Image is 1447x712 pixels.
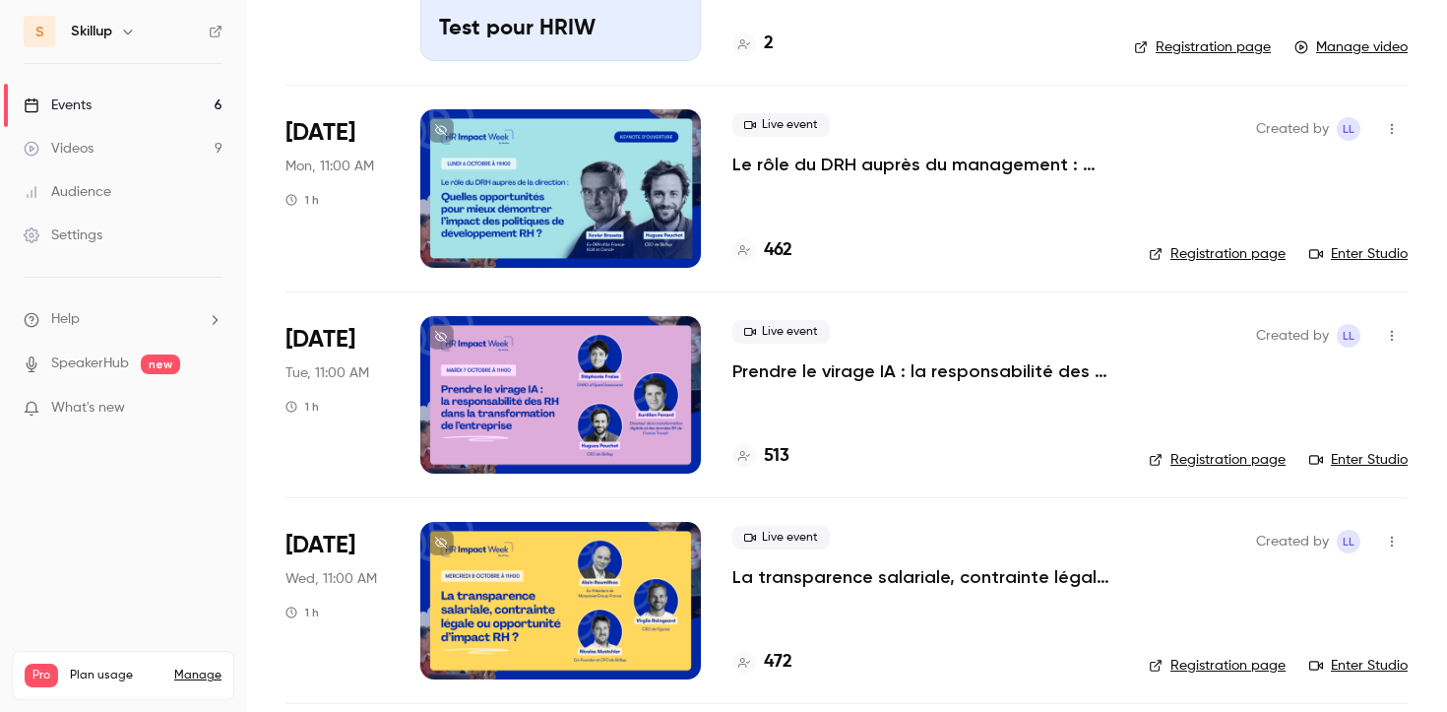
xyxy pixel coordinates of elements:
div: plus que quelques semaines :~) [31,76,254,96]
div: Hello [PERSON_NAME],J'espère que tu vas bien.J'ai deux questions :- dans les emails reminder de l... [71,150,378,396]
h4: 2 [764,31,774,57]
textarea: Envoyer un message... [17,583,377,616]
span: Tue, 11:00 AM [285,363,369,383]
span: Created by [1256,117,1329,141]
a: 2 [732,31,774,57]
a: Enter Studio [1309,656,1408,676]
a: 462 [732,237,792,264]
button: go back [13,12,50,49]
h4: 513 [764,443,789,470]
span: Created by [1256,324,1329,348]
button: Start recording [125,624,141,640]
span: S [35,22,44,42]
button: Accueil [308,12,346,49]
h4: 462 [764,237,792,264]
span: Help [51,309,80,330]
span: Louise Le Guillou [1337,530,1360,553]
div: 1 h [285,192,319,208]
div: Oct 7 Tue, 11:00 AM (Europe/Paris) [285,316,389,474]
span: What's new [51,398,125,419]
div: Videos [24,139,94,159]
img: Profile image for Maxim [56,15,88,46]
div: [DATE] [16,123,378,150]
span: LL [1343,324,1354,348]
p: Actif au cours des 15 dernières minutes [95,23,302,53]
li: help-dropdown-opener [24,309,222,330]
div: Events [24,96,92,115]
div: Hello [PERSON_NAME] !Yes bien sûr, le lien dans les emails renvoie directement à la page d'attent... [16,411,323,550]
button: Sélectionneur de fichier gif [94,624,109,640]
div: user dit… [16,150,378,412]
span: [DATE] [285,530,355,561]
span: Louise Le Guillou [1337,324,1360,348]
div: Maxim dit… [16,64,378,123]
span: Louise Le Guillou [1337,117,1360,141]
li: Yes bien sûr, le lien dans les emails renvoie directement à la page d'attente du live donc ils n'... [46,442,307,515]
a: Registration page [1149,656,1286,676]
div: Settings [24,226,102,245]
div: 1 h [285,399,319,415]
a: La transparence salariale, contrainte légale ou opportunité d’impact RH ? [732,565,1117,589]
div: Audience [24,182,111,202]
h4: 472 [764,649,792,676]
button: Sélectionneur d’emoji [62,624,78,640]
span: Mon, 11:00 AM [285,157,374,176]
iframe: Noticeable Trigger [199,400,222,418]
div: 1 h [285,605,319,620]
span: Plan usage [70,668,162,683]
div: Maxim • Il y a 2h [31,554,134,566]
p: Test pour HRIW [439,17,682,42]
span: LL [1343,530,1354,553]
div: Oct 8 Wed, 11:00 AM (Europe/Paris) [285,522,389,680]
a: Registration page [1149,450,1286,470]
span: Created by [1256,530,1329,553]
a: Enter Studio [1309,244,1408,264]
a: Prendre le virage IA : la responsabilité des RH dans la transformation de l'entreprise [732,359,1117,383]
h6: Skillup [71,22,112,41]
div: Merci :) [87,364,362,384]
a: Manage video [1294,37,1408,57]
button: Envoyer un message… [338,616,369,648]
a: Manage [174,668,221,683]
span: Live event [732,526,830,550]
h1: Maxim [95,8,147,23]
span: [DATE] [285,117,355,149]
a: Enter Studio [1309,450,1408,470]
a: Registration page [1149,244,1286,264]
button: Télécharger la pièce jointe [31,624,46,640]
div: Hello [PERSON_NAME], J'espère que tu vas bien. J'ai deux questions : - dans les emails reminder d... [87,162,362,355]
div: Maxim dit… [16,411,378,586]
div: Hello [PERSON_NAME] ! [31,422,307,442]
span: Wed, 11:00 AM [285,569,377,589]
div: Fermer [346,12,381,47]
div: plus que quelques semaines :~) [16,64,270,107]
div: Oct 6 Mon, 11:00 AM (Europe/Paris) [285,109,389,267]
span: Pro [25,664,58,687]
a: Registration page [1134,37,1271,57]
span: [DATE] [285,324,355,356]
a: Le rôle du DRH auprès du management : quelles opportunités pour mieux démontrer l’impact des poli... [732,153,1117,176]
a: 513 [732,443,789,470]
span: Live event [732,320,830,344]
span: LL [1343,117,1354,141]
li: Juste en bas de la vidéo [46,520,307,539]
a: SpeakerHub [51,354,129,374]
span: Live event [732,113,830,137]
span: new [141,355,180,374]
a: 472 [732,649,792,676]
